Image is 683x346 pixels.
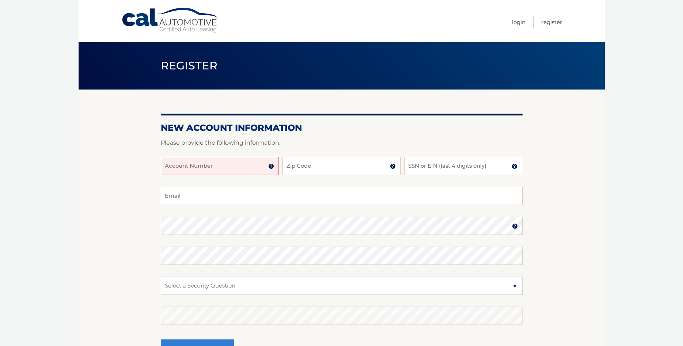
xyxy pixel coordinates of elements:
span: Register [161,59,218,72]
img: tooltip.svg [512,223,518,229]
input: SSN or EIN (last 4 digits only) [404,157,522,175]
img: tooltip.svg [268,163,274,169]
h2: New Account Information [161,122,523,133]
img: tooltip.svg [512,163,517,169]
input: Zip Code [282,157,401,175]
p: Please provide the following information. [161,138,523,148]
a: Register [541,16,562,28]
a: Login [512,16,525,28]
a: Cal Automotive [121,7,220,33]
input: Email [161,187,523,205]
img: tooltip.svg [390,163,396,169]
input: Account Number [161,157,279,175]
